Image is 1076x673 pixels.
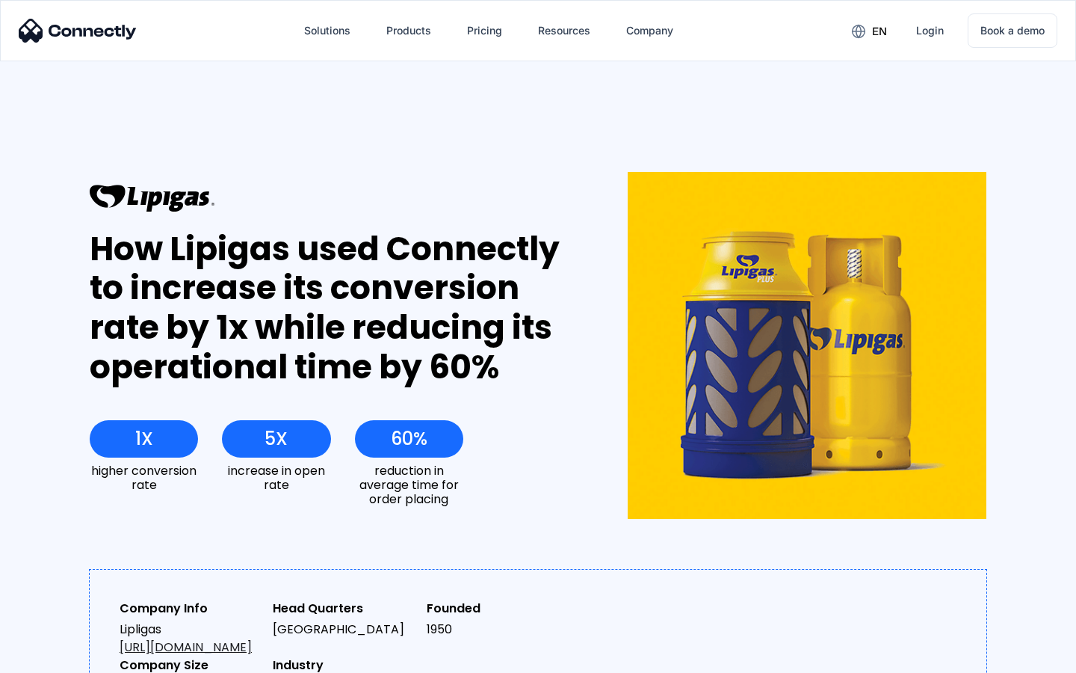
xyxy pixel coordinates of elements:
a: [URL][DOMAIN_NAME] [120,639,252,656]
div: Resources [538,20,590,41]
div: Solutions [304,20,350,41]
div: Products [386,20,431,41]
div: [GEOGRAPHIC_DATA] [273,621,414,639]
div: Company [626,20,673,41]
a: Login [904,13,956,49]
div: Head Quarters [273,600,414,618]
div: 1X [135,428,153,449]
div: Founded [427,600,568,618]
div: en [872,21,887,42]
ul: Language list [30,647,90,668]
a: Book a demo [968,13,1057,48]
div: How Lipigas used Connectly to increase its conversion rate by 1x while reducing its operational t... [90,230,573,387]
div: Login [916,20,944,41]
div: Pricing [467,20,502,41]
div: Company Info [120,600,261,618]
div: 1950 [427,621,568,639]
div: higher conversion rate [90,464,198,492]
img: Connectly Logo [19,19,137,43]
div: reduction in average time for order placing [355,464,463,507]
div: 5X [265,428,288,449]
aside: Language selected: English [15,647,90,668]
div: 60% [391,428,427,449]
a: Pricing [455,13,514,49]
div: increase in open rate [222,464,330,492]
div: Lipligas [120,621,261,657]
